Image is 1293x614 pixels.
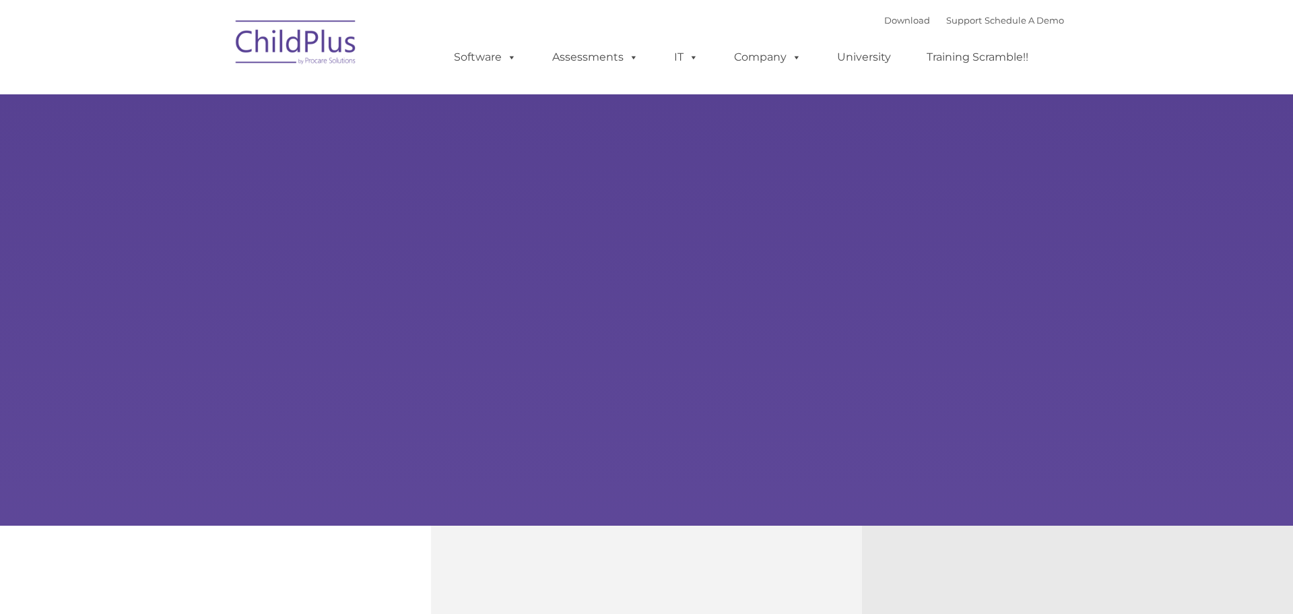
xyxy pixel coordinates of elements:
font: | [884,15,1064,26]
a: University [824,44,904,71]
a: Company [721,44,815,71]
a: Software [440,44,530,71]
a: Training Scramble!! [913,44,1042,71]
a: Download [884,15,930,26]
a: Support [946,15,982,26]
img: ChildPlus by Procare Solutions [229,11,364,78]
a: Schedule A Demo [985,15,1064,26]
a: IT [661,44,712,71]
a: Assessments [539,44,652,71]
